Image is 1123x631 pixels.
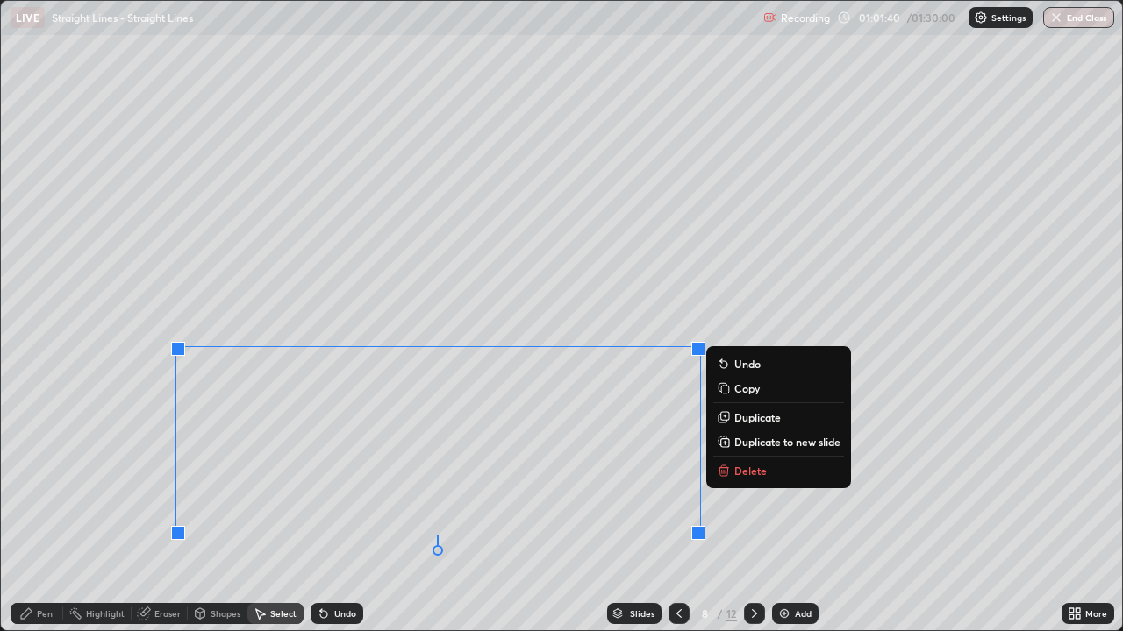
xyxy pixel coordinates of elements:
[734,410,781,424] p: Duplicate
[697,608,714,619] div: 8
[86,609,125,618] div: Highlight
[713,378,844,399] button: Copy
[734,357,761,371] p: Undo
[734,435,840,449] p: Duplicate to new slide
[16,11,39,25] p: LIVE
[713,353,844,374] button: Undo
[52,11,193,25] p: Straight Lines - Straight Lines
[991,13,1026,22] p: Settings
[795,609,812,618] div: Add
[713,460,844,481] button: Delete
[713,431,844,452] button: Duplicate to new slide
[781,11,830,25] p: Recording
[734,381,760,395] p: Copy
[718,608,723,619] div: /
[777,606,791,620] img: add-slide-button
[37,609,53,618] div: Pen
[334,609,356,618] div: Undo
[154,609,181,618] div: Eraser
[974,11,988,25] img: class-settings-icons
[713,407,844,428] button: Duplicate
[630,609,654,618] div: Slides
[270,609,297,618] div: Select
[1049,11,1063,25] img: end-class-cross
[211,609,240,618] div: Shapes
[1043,7,1114,28] button: End Class
[734,464,767,478] p: Delete
[726,606,737,621] div: 12
[1085,609,1107,618] div: More
[763,11,777,25] img: recording.375f2c34.svg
